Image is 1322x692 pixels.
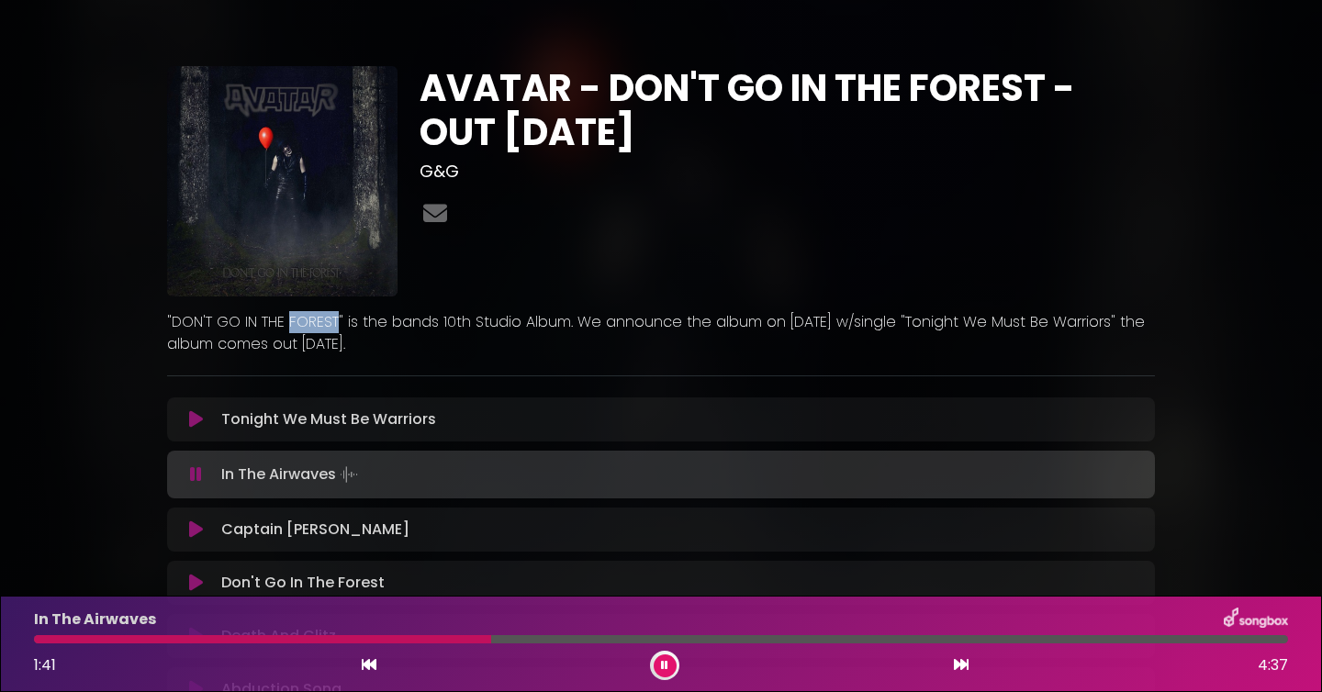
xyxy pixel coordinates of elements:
[221,408,436,430] p: Tonight We Must Be Warriors
[221,519,409,541] p: Captain [PERSON_NAME]
[34,608,156,631] p: In The Airwaves
[34,654,56,675] span: 1:41
[167,66,398,296] img: F2dxkizfSxmxPj36bnub
[1258,654,1288,676] span: 4:37
[221,572,385,594] p: Don't Go In The Forest
[221,462,362,487] p: In The Airwaves
[1224,608,1288,631] img: songbox-logo-white.png
[420,162,1155,182] h3: G&G
[420,66,1155,154] h1: AVATAR - DON'T GO IN THE FOREST - OUT [DATE]
[336,462,362,487] img: waveform4.gif
[167,311,1155,355] p: "DON'T GO IN THE FOREST" is the bands 10th Studio Album. We announce the album on [DATE] w/single...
